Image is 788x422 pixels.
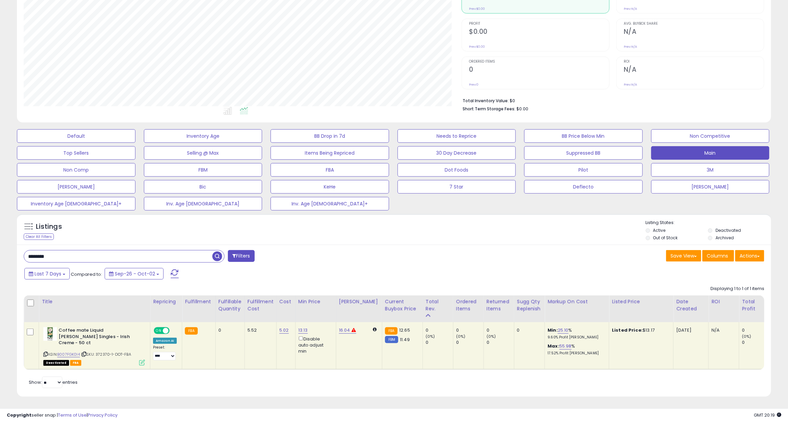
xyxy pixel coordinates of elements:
[548,298,606,305] div: Markup on Cost
[469,45,485,49] small: Prev: $0.00
[517,327,540,333] div: 0
[524,180,643,194] button: Deflecto
[279,327,289,334] a: 5.02
[426,334,435,339] small: (0%)
[742,327,769,333] div: 0
[339,327,350,334] a: 16.04
[279,298,293,305] div: Cost
[17,146,135,160] button: Top Sellers
[651,129,770,143] button: Non Competitive
[716,235,734,241] label: Archived
[612,298,670,305] div: Listed Price
[469,60,609,64] span: Ordered Items
[742,298,767,312] div: Total Profit
[185,298,212,305] div: Fulfillment
[548,351,604,356] p: 17.52% Profit [PERSON_NAME]
[653,235,678,241] label: Out of Stock
[487,327,514,333] div: 0
[218,327,239,333] div: 0
[271,129,389,143] button: BB Drop in 7d
[385,327,398,335] small: FBA
[385,336,398,343] small: FBM
[17,163,135,177] button: Non Comp
[676,298,706,312] div: Date Created
[646,220,771,226] p: Listing States:
[43,327,57,341] img: 41AnQEoLSQL._SL40_.jpg
[463,106,515,112] b: Short Term Storage Fees:
[144,146,262,160] button: Selling @ Max
[36,222,62,231] h5: Listings
[545,295,609,322] th: The percentage added to the cost of goods (COGS) that forms the calculator for Min & Max prices.
[144,163,262,177] button: FBM
[516,106,528,112] span: $0.00
[43,360,69,366] span: All listings that are unavailable for purchase on Amazon for any reason other than out-of-stock
[742,334,751,339] small: (0%)
[59,327,141,348] b: Coffee mate Liquid [PERSON_NAME] Singles - Irish Creme - 50 ct
[144,129,262,143] button: Inventory Age
[271,146,389,160] button: Items Being Repriced
[624,7,637,11] small: Prev: N/A
[105,268,164,280] button: Sep-26 - Oct-02
[144,180,262,194] button: Bic
[517,298,542,312] div: Sugg Qty Replenish
[398,163,516,177] button: Dot Foods
[463,98,509,104] b: Total Inventory Value:
[624,83,637,87] small: Prev: N/A
[456,334,466,339] small: (0%)
[398,146,516,160] button: 30 Day Decrease
[735,250,764,262] button: Actions
[710,286,764,292] div: Displaying 1 to 1 of 1 items
[469,66,609,75] h2: 0
[7,412,31,418] strong: Copyright
[298,298,333,305] div: Min Price
[742,339,769,346] div: 0
[469,7,485,11] small: Prev: $0.00
[456,327,484,333] div: 0
[548,343,604,356] div: %
[707,252,728,259] span: Columns
[711,298,736,305] div: ROI
[17,129,135,143] button: Default
[271,180,389,194] button: KeHe
[711,327,734,333] div: N/A
[88,412,118,418] a: Privacy Policy
[70,360,82,366] span: FBA
[298,335,331,354] div: Disable auto adjust min
[469,28,609,37] h2: $0.00
[524,146,643,160] button: Suppressed BB
[548,327,558,333] b: Min:
[218,298,242,312] div: Fulfillable Quantity
[548,327,604,340] div: %
[514,295,545,322] th: Please note that this number is a calculation based on your required days of coverage and your ve...
[153,298,179,305] div: Repricing
[456,339,484,346] div: 0
[624,45,637,49] small: Prev: N/A
[58,412,87,418] a: Terms of Use
[624,60,764,64] span: ROI
[57,352,80,357] a: B007FGK0I4
[612,327,668,333] div: $13.17
[716,227,741,233] label: Deactivated
[456,298,481,312] div: Ordered Items
[185,327,197,335] small: FBA
[702,250,734,262] button: Columns
[624,22,764,26] span: Avg. Buybox Share
[115,270,155,277] span: Sep-26 - Oct-02
[524,129,643,143] button: BB Price Below Min
[339,298,379,305] div: [PERSON_NAME]
[385,298,420,312] div: Current Buybox Price
[624,28,764,37] h2: N/A
[153,345,177,360] div: Preset:
[24,234,54,240] div: Clear All Filters
[17,197,135,210] button: Inventory Age [DEMOGRAPHIC_DATA]+
[666,250,701,262] button: Save View
[144,197,262,210] button: Inv. Age [DEMOGRAPHIC_DATA]
[676,327,703,333] div: [DATE]
[248,298,274,312] div: Fulfillment Cost
[487,298,511,312] div: Returned Items
[754,412,781,418] span: 2025-10-10 20:19 GMT
[35,270,61,277] span: Last 7 Days
[81,352,131,357] span: | SKU: 372370-1-DOT-FBA
[398,129,516,143] button: Needs to Reprice
[398,180,516,194] button: 7 Star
